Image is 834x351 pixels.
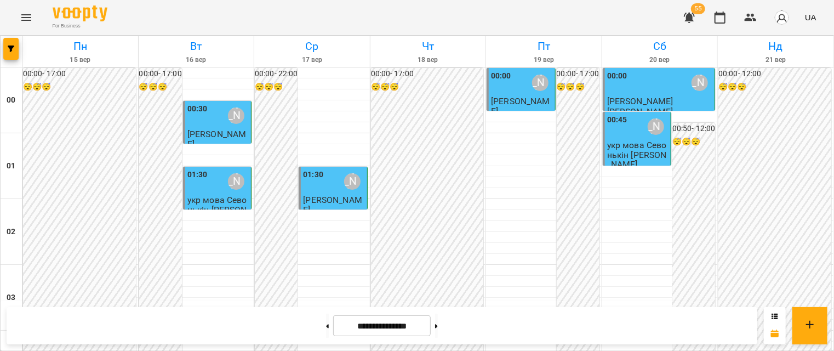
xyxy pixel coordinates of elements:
[607,70,627,82] label: 00:00
[672,123,715,135] h6: 00:50 - 12:00
[607,96,673,106] span: [PERSON_NAME]
[140,38,253,55] h6: Вт
[187,169,208,181] label: 01:30
[372,55,484,65] h6: 18 вер
[228,173,244,190] div: Литвин Галина
[303,169,323,181] label: 01:30
[187,103,208,115] label: 00:30
[23,81,136,93] h6: 😴😴😴
[532,75,549,91] div: Литвин Галина
[719,38,832,55] h6: Нд
[607,114,627,126] label: 00:45
[256,55,368,65] h6: 17 вер
[139,81,182,93] h6: 😴😴😴
[187,195,247,224] span: укр мова Севонькін [PERSON_NAME]
[372,38,484,55] h6: Чт
[53,5,107,21] img: Voopty Logo
[718,81,831,93] h6: 😴😴😴
[256,38,368,55] h6: Ср
[24,55,136,65] h6: 15 вер
[718,68,831,80] h6: 00:00 - 12:00
[53,22,107,30] span: For Business
[24,38,136,55] h6: Пн
[557,81,599,93] h6: 😴😴😴
[648,118,664,135] div: Литвин Галина
[23,68,136,80] h6: 00:00 - 17:00
[607,107,673,116] p: [PERSON_NAME]
[604,55,716,65] h6: 20 вер
[691,3,705,14] span: 55
[187,129,247,149] span: [PERSON_NAME]
[491,96,550,116] span: [PERSON_NAME]
[7,226,15,238] h6: 02
[228,107,244,124] div: Литвин Галина
[491,70,511,82] label: 00:00
[371,81,484,93] h6: 😴😴😴
[255,81,298,93] h6: 😴😴😴
[801,7,821,27] button: UA
[488,55,600,65] h6: 19 вер
[672,136,715,148] h6: 😴😴😴
[255,68,298,80] h6: 00:00 - 22:00
[7,292,15,304] h6: 03
[13,4,39,31] button: Menu
[7,94,15,106] h6: 00
[488,38,600,55] h6: Пт
[774,10,790,25] img: avatar_s.png
[7,160,15,172] h6: 01
[805,12,816,23] span: UA
[604,38,716,55] h6: Сб
[607,140,667,169] span: укр мова Севонькін [PERSON_NAME]
[371,68,484,80] h6: 00:00 - 17:00
[719,55,832,65] h6: 21 вер
[303,195,362,214] span: [PERSON_NAME]
[140,55,253,65] h6: 16 вер
[139,68,182,80] h6: 00:00 - 17:00
[692,75,708,91] div: Литвин Галина
[557,68,599,80] h6: 00:00 - 17:00
[344,173,361,190] div: Литвин Галина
